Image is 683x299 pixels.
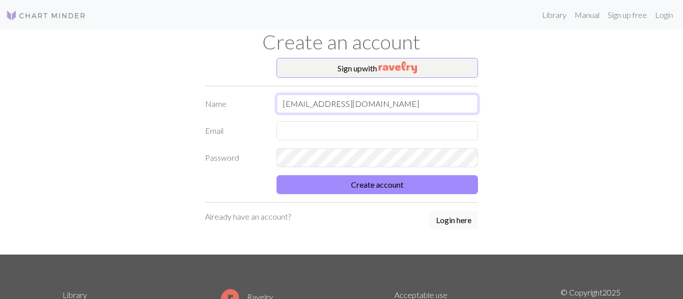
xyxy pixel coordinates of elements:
[276,175,478,194] button: Create account
[276,58,478,78] button: Sign upwith
[199,121,270,140] label: Email
[603,5,651,25] a: Sign up free
[538,5,570,25] a: Library
[570,5,603,25] a: Manual
[651,5,677,25] a: Login
[6,9,86,21] img: Logo
[429,211,478,230] button: Login here
[429,211,478,231] a: Login here
[205,211,291,223] p: Already have an account?
[56,30,626,54] h1: Create an account
[199,148,270,167] label: Password
[199,94,270,113] label: Name
[378,61,417,73] img: Ravelry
